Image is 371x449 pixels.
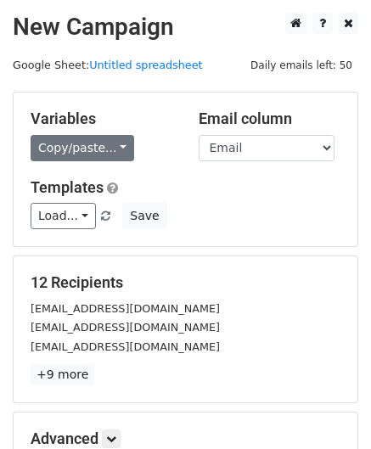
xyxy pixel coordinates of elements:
[31,109,173,128] h5: Variables
[13,59,203,71] small: Google Sheet:
[31,203,96,229] a: Load...
[31,135,134,161] a: Copy/paste...
[89,59,202,71] a: Untitled spreadsheet
[122,203,166,229] button: Save
[31,321,220,334] small: [EMAIL_ADDRESS][DOMAIN_NAME]
[199,109,341,128] h5: Email column
[13,13,358,42] h2: New Campaign
[31,364,94,385] a: +9 more
[31,429,340,448] h5: Advanced
[31,178,104,196] a: Templates
[31,302,220,315] small: [EMAIL_ADDRESS][DOMAIN_NAME]
[31,273,340,292] h5: 12 Recipients
[31,340,220,353] small: [EMAIL_ADDRESS][DOMAIN_NAME]
[245,59,358,71] a: Daily emails left: 50
[286,368,371,449] iframe: Chat Widget
[245,56,358,75] span: Daily emails left: 50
